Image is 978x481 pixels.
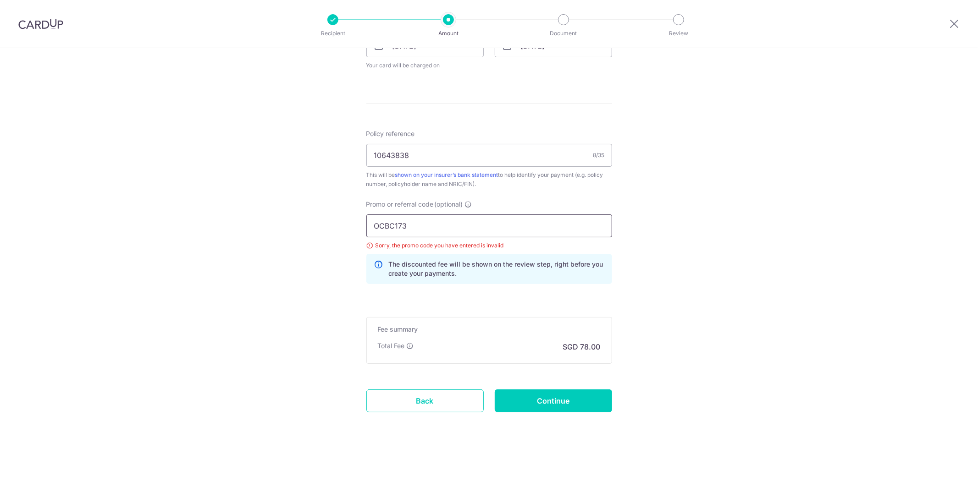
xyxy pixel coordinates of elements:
[435,200,463,209] span: (optional)
[378,325,601,334] h5: Fee summary
[378,341,405,350] p: Total Fee
[366,61,484,70] span: Your card will be charged on
[530,29,597,38] p: Document
[366,129,415,138] label: Policy reference
[495,389,612,412] input: Continue
[563,341,601,352] p: SGD 78.00
[366,241,612,250] div: Sorry, the promo code you have entered is invalid
[366,170,612,189] div: This will be to help identify your payment (e.g. policy number, policyholder name and NRIC/FIN).
[366,389,484,412] a: Back
[593,151,605,160] div: 8/35
[389,260,604,278] p: The discounted fee will be shown on the review step, right before you create your payments.
[414,29,482,38] p: Amount
[395,171,498,178] a: shown on your insurer’s bank statement
[299,29,367,38] p: Recipient
[21,6,39,15] span: Help
[366,200,434,209] span: Promo or referral code
[645,29,713,38] p: Review
[18,18,63,29] img: CardUp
